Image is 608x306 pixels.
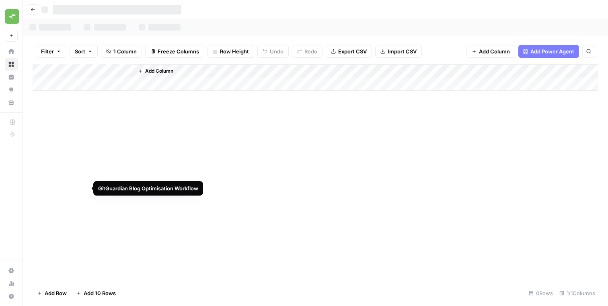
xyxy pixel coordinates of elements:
[5,6,18,27] button: Workspace: SaaStorm
[5,71,18,84] a: Insights
[388,47,417,55] span: Import CSV
[518,45,579,58] button: Add Power Agent
[270,47,283,55] span: Undo
[326,45,372,58] button: Export CSV
[375,45,422,58] button: Import CSV
[5,84,18,96] a: Opportunities
[5,45,18,58] a: Home
[304,47,317,55] span: Redo
[72,287,121,300] button: Add 10 Rows
[526,287,556,300] div: 0 Rows
[33,287,72,300] button: Add Row
[41,47,54,55] span: Filter
[5,96,18,109] a: Your Data
[292,45,322,58] button: Redo
[207,45,254,58] button: Row Height
[145,45,204,58] button: Freeze Columns
[220,47,249,55] span: Row Height
[5,290,18,303] button: Help + Support
[70,45,98,58] button: Sort
[75,47,85,55] span: Sort
[338,47,367,55] span: Export CSV
[257,45,289,58] button: Undo
[135,66,177,76] button: Add Column
[479,47,510,55] span: Add Column
[36,45,66,58] button: Filter
[556,287,598,300] div: 1/1 Columns
[5,277,18,290] a: Usage
[158,47,199,55] span: Freeze Columns
[5,9,19,24] img: SaaStorm Logo
[101,45,142,58] button: 1 Column
[530,47,574,55] span: Add Power Agent
[5,58,18,71] a: Browse
[145,67,173,75] span: Add Column
[45,289,67,297] span: Add Row
[84,289,116,297] span: Add 10 Rows
[113,47,137,55] span: 1 Column
[5,264,18,277] a: Settings
[466,45,515,58] button: Add Column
